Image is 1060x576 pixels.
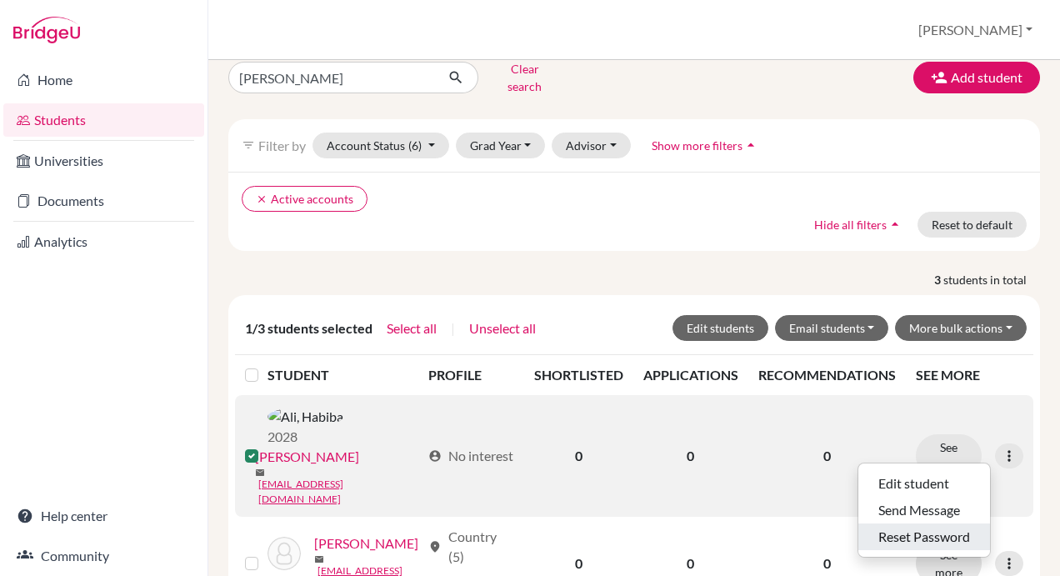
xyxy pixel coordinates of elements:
span: 1/3 students selected [245,318,372,338]
p: 2028 [267,427,343,447]
a: [PERSON_NAME] [314,533,418,553]
div: Country (5) [428,527,514,567]
p: 0 [758,553,896,573]
span: Hide all filters [814,218,887,232]
i: filter_list [242,138,255,152]
span: mail [255,468,265,478]
a: Documents [3,184,204,218]
span: students in total [943,271,1040,288]
span: location_on [428,540,442,553]
button: Email students [775,315,889,341]
button: Clear search [478,56,571,99]
span: | [451,318,455,338]
th: RECOMMENDATIONS [748,355,906,395]
td: 0 [633,395,748,517]
strong: 3 [934,271,943,288]
img: Bridge-U [13,17,80,43]
button: Edit student [858,470,990,497]
td: 0 [524,395,633,517]
img: Ali, Habiba [267,407,343,427]
button: Grad Year [456,133,546,158]
span: account_circle [428,449,442,463]
button: Reset Password [858,523,990,550]
th: SHORTLISTED [524,355,633,395]
th: PROFILE [418,355,524,395]
th: SEE MORE [906,355,1033,395]
button: Hide all filtersarrow_drop_up [800,212,917,238]
button: More bulk actions [895,315,1027,341]
th: APPLICATIONS [633,355,748,395]
span: (6) [408,138,422,153]
button: Show more filtersarrow_drop_up [637,133,773,158]
a: Home [3,63,204,97]
i: arrow_drop_up [887,216,903,233]
button: Add student [913,62,1040,93]
th: STUDENT [267,355,418,395]
button: Reset to default [917,212,1027,238]
a: Students [3,103,204,137]
input: Find student by name... [228,62,435,93]
a: Universities [3,144,204,178]
a: [PERSON_NAME] [255,447,359,467]
div: No interest [428,446,513,466]
button: Account Status(6) [312,133,449,158]
button: Advisor [552,133,631,158]
p: 0 [758,446,896,466]
button: Send Message [858,497,990,523]
a: Analytics [3,225,204,258]
button: Edit students [672,315,768,341]
span: mail [314,554,324,564]
button: See more [916,434,982,478]
a: [EMAIL_ADDRESS][DOMAIN_NAME] [258,477,421,507]
span: Show more filters [652,138,742,153]
a: Help center [3,499,204,533]
span: Filter by [258,138,306,153]
a: Community [3,539,204,573]
button: Unselect all [468,318,537,339]
img: Ali, Hamza [267,537,301,570]
i: clear [256,193,267,205]
button: Select all [386,318,437,339]
i: arrow_drop_up [742,137,759,153]
button: clearActive accounts [242,186,367,212]
button: [PERSON_NAME] [911,14,1040,46]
